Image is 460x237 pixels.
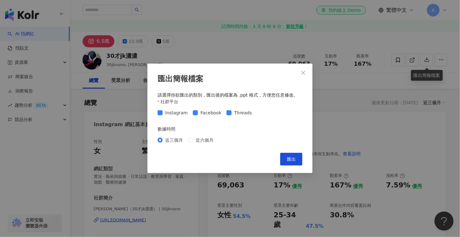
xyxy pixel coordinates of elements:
[158,74,302,85] div: 匯出簡報檔案
[301,70,306,75] span: close
[232,110,254,117] span: Threads
[287,157,296,162] span: 匯出
[297,66,310,79] button: Close
[198,110,224,117] span: Facebook
[158,98,183,105] label: 社群平台
[163,110,190,117] span: Instagram
[280,153,302,166] button: 匯出
[193,137,216,144] span: 近六個月
[158,92,302,98] div: 請選擇你欲匯出的類別，匯出後的檔案為 .ppt 格式，方便您任意修改。
[163,137,186,144] span: 近三個月
[158,126,180,133] label: 數據時間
